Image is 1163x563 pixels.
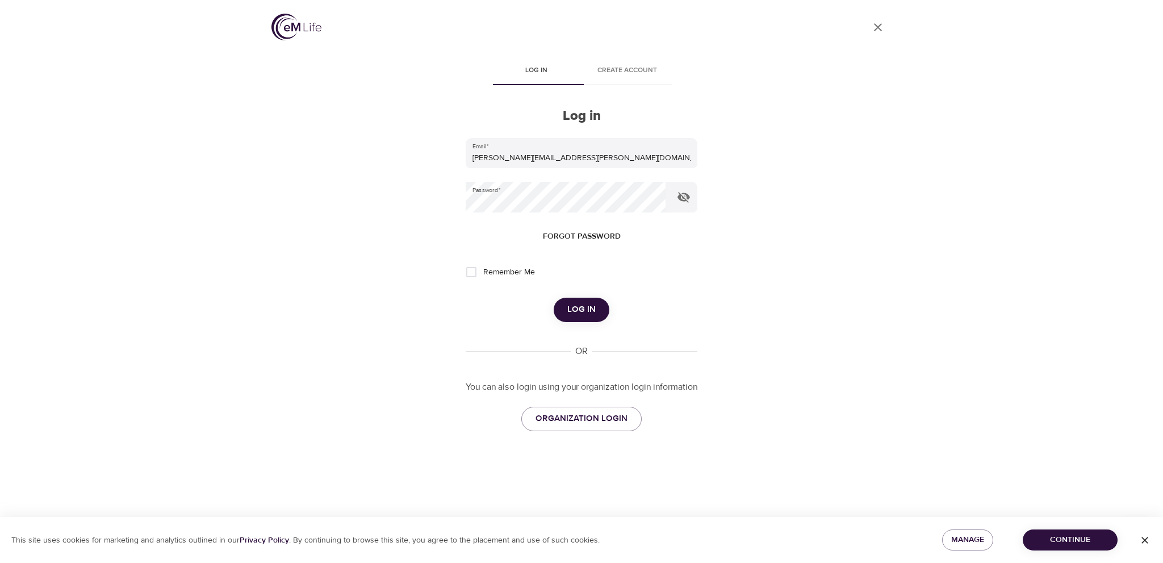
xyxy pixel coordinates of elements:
span: Log in [497,65,575,77]
button: Forgot password [538,226,625,247]
p: You can also login using your organization login information [466,381,697,394]
span: Forgot password [543,230,621,244]
a: ORGANIZATION LOGIN [521,407,642,431]
button: Manage [942,529,993,551]
span: Log in [567,302,596,317]
div: OR [571,345,592,358]
span: Continue [1032,533,1108,547]
button: Log in [554,298,609,322]
span: Remember Me [483,266,535,278]
a: Privacy Policy [240,535,289,545]
span: Manage [951,533,984,547]
a: close [864,14,892,41]
h2: Log in [466,108,697,124]
img: logo [271,14,321,40]
span: ORGANIZATION LOGIN [536,411,627,426]
span: Create account [588,65,666,77]
button: Continue [1023,529,1118,551]
div: disabled tabs example [466,58,697,85]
